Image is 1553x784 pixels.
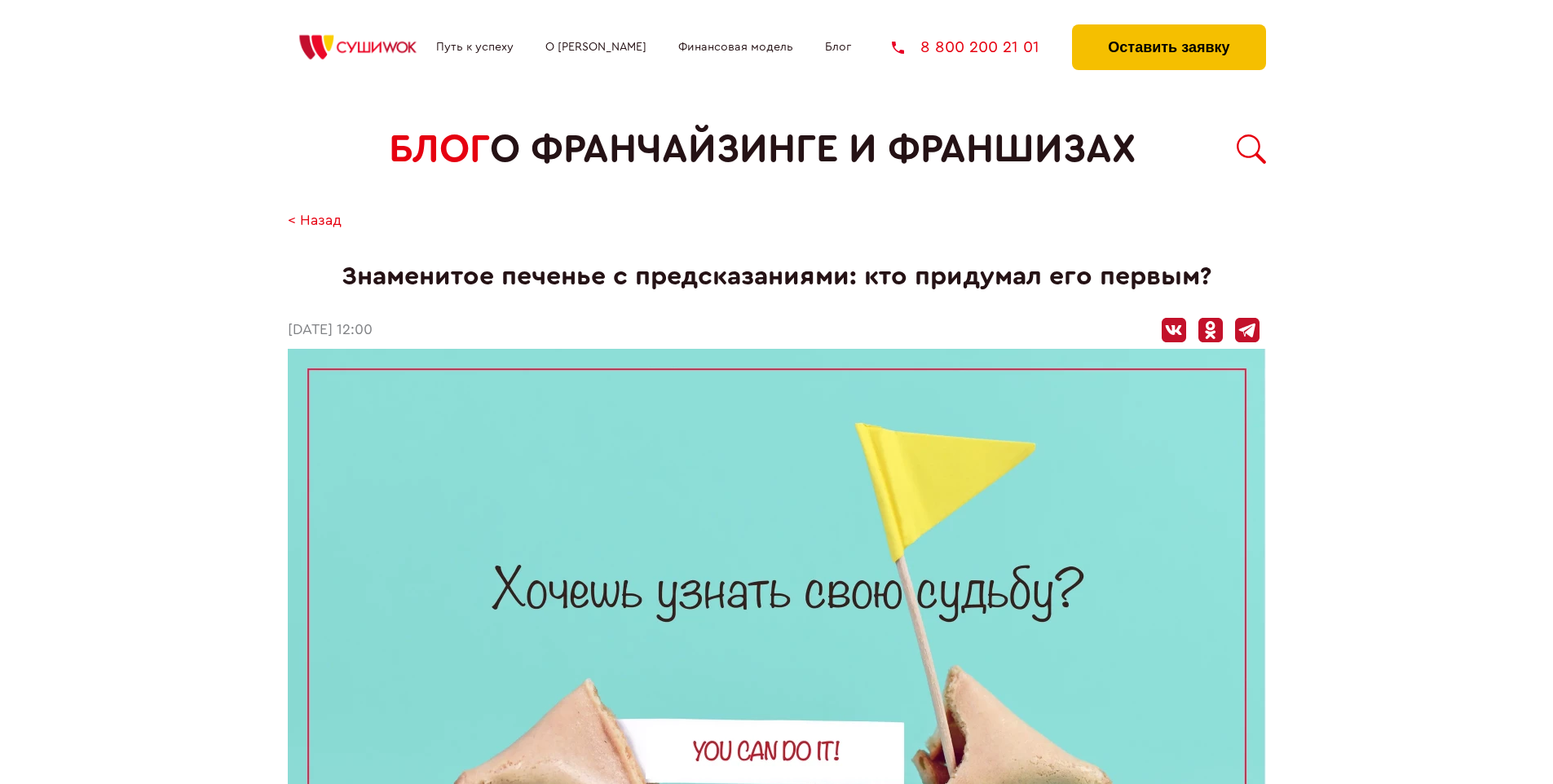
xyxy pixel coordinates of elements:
[678,41,793,54] a: Финансовая модель
[545,41,646,54] a: О [PERSON_NAME]
[825,41,851,54] a: Блог
[288,262,1266,292] h1: Знаменитое печенье с предсказаниями: кто придумал его первым?
[436,41,514,54] a: Путь к успеху
[389,127,490,172] span: БЛОГ
[288,213,342,230] a: < Назад
[288,322,373,339] time: [DATE] 12:00
[1072,24,1265,70] button: Оставить заявку
[892,39,1039,55] a: 8 800 200 21 01
[920,39,1039,55] span: 8 800 200 21 01
[490,127,1136,172] span: о франчайзинге и франшизах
